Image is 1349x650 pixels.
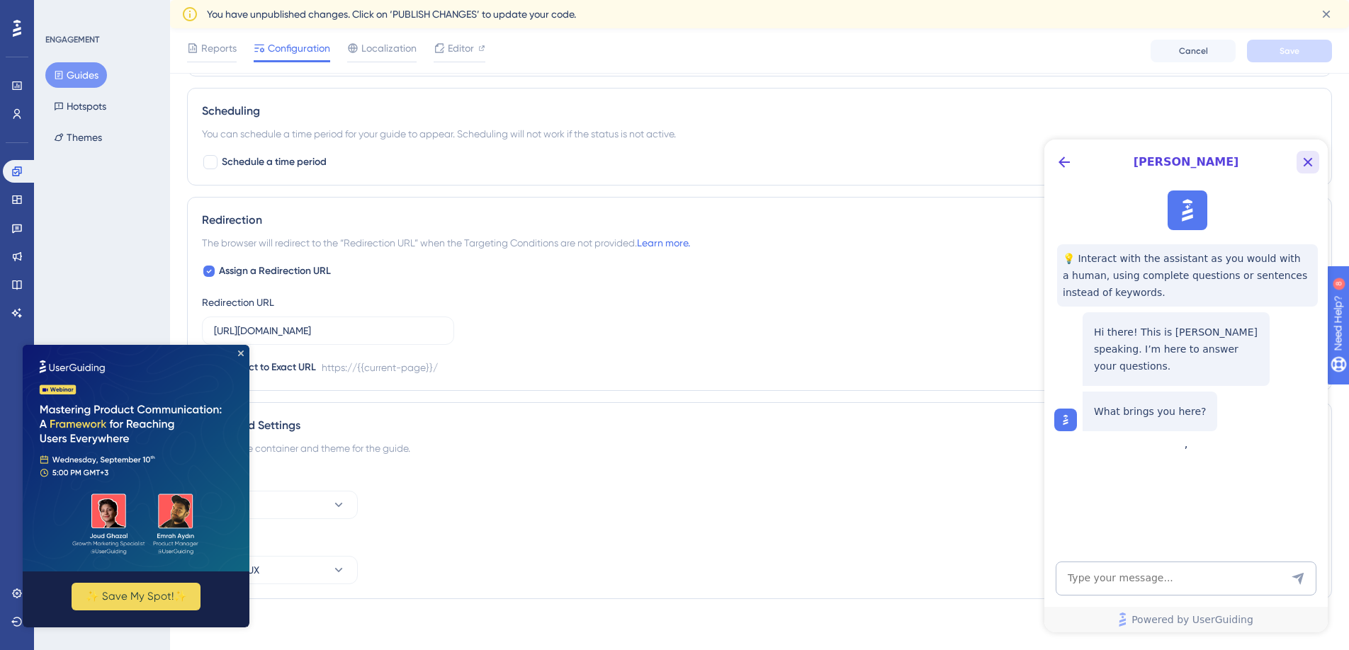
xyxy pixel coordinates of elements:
[322,359,438,376] div: https://{{current-page}}/
[202,533,1317,550] div: Theme
[1151,40,1236,62] button: Cancel
[219,359,316,376] span: Redirect to Exact URL
[214,323,442,338] input: https://www.example.com/
[222,154,327,171] span: Schedule a time period
[448,40,474,57] span: Editor
[98,7,103,18] div: 8
[202,440,1317,457] div: Choose the container and theme for the guide.
[1280,45,1299,57] span: Save
[268,40,330,57] span: Configuration
[1179,45,1208,57] span: Cancel
[49,238,178,266] button: ✨ Save My Spot!✨
[637,237,690,249] a: Learn more.
[219,263,331,280] span: Assign a Redirection URL
[202,294,274,311] div: Redirection URL
[202,417,1317,434] div: Advanced Settings
[215,6,221,11] div: Close Preview
[202,468,1317,485] div: Container
[202,212,1317,229] div: Redirection
[202,234,690,251] span: The browser will redirect to the “Redirection URL” when the Targeting Conditions are not provided.
[1247,40,1332,62] button: Save
[1044,139,1328,632] iframe: UserGuiding AI Assistant
[202,103,1317,120] div: Scheduling
[207,6,576,23] span: You have unpublished changes. Click on ‘PUBLISH CHANGES’ to update your code.
[202,125,1317,142] div: You can schedule a time period for your guide to appear. Scheduling will not work if the status i...
[361,40,417,57] span: Localization
[202,491,358,519] button: Default
[33,4,89,21] span: Need Help?
[202,556,358,584] button: Unified UX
